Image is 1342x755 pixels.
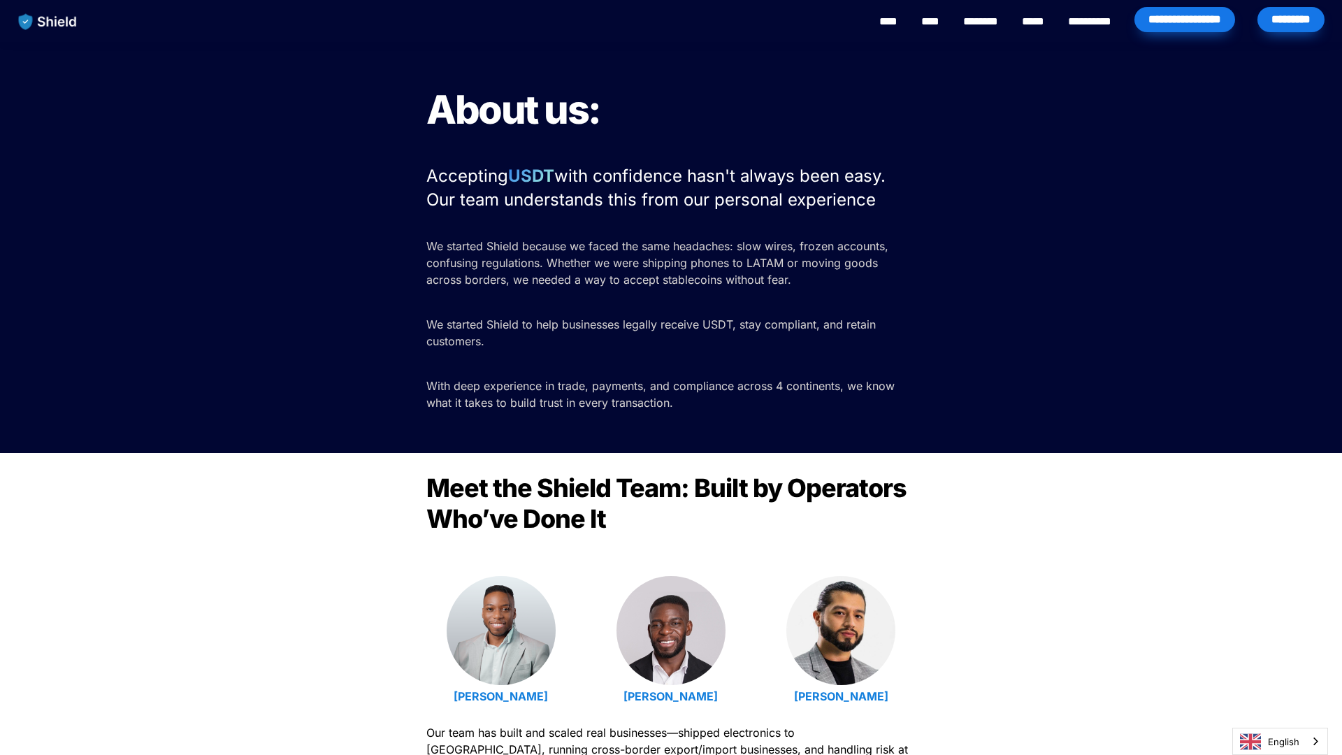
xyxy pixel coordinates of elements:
span: Accepting [426,166,508,186]
a: [PERSON_NAME] [794,689,888,703]
a: [PERSON_NAME] [623,689,718,703]
aside: Language selected: English [1232,728,1328,755]
img: website logo [12,7,84,36]
span: with confidence hasn't always been easy. Our team understands this from our personal experience [426,166,890,210]
a: English [1233,728,1327,754]
span: We started Shield because we faced the same headaches: slow wires, frozen accounts, confusing reg... [426,239,892,287]
span: About us: [426,86,600,134]
span: With deep experience in trade, payments, and compliance across 4 continents, we know what it take... [426,379,898,410]
span: Meet the Shield Team: Built by Operators Who’ve Done It [426,473,911,534]
span: We started Shield to help businesses legally receive USDT, stay compliant, and retain customers. [426,317,879,348]
strong: USDT [508,166,554,186]
a: [PERSON_NAME] [454,689,548,703]
div: Language [1232,728,1328,755]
